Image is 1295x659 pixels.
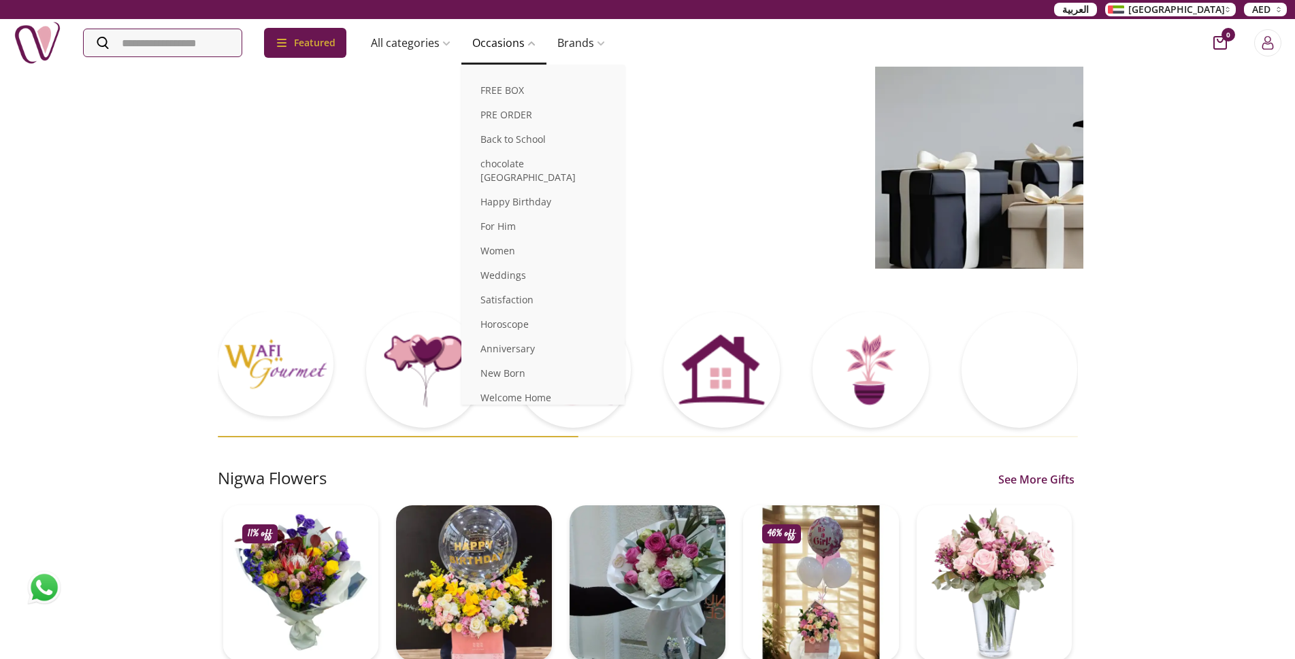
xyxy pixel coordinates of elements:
[1108,5,1124,14] img: Arabic_dztd3n.png
[461,386,625,410] a: Welcome Home
[360,29,461,56] a: All categories
[27,571,61,605] img: whatsapp
[461,361,625,386] a: New Born
[461,239,625,263] a: Women
[1213,36,1227,50] button: cart-button
[1252,3,1271,16] span: AED
[461,190,625,214] a: Happy Birthday
[248,527,272,541] p: 11%
[461,214,625,239] a: For Him
[461,312,625,337] a: Horoscope
[1244,3,1287,16] button: AED
[546,29,616,56] a: Brands
[366,311,482,430] a: Card Thumbnail
[218,311,334,419] a: Card Thumbnail
[663,311,780,430] a: Card Thumbnail
[1062,3,1089,16] span: العربية
[461,263,625,288] a: Weddings
[962,311,1078,430] a: Card Thumbnail
[813,311,929,430] a: Card Thumbnail
[461,288,625,312] a: Satisfaction
[1128,3,1225,16] span: [GEOGRAPHIC_DATA]
[461,103,625,127] a: PRE ORDER
[995,471,1078,488] a: See More Gifts
[84,29,242,56] input: Search
[461,127,625,152] a: Back to School
[1105,3,1236,16] button: [GEOGRAPHIC_DATA]
[264,28,346,58] div: Featured
[461,78,625,103] a: FREE BOX
[461,337,625,361] a: Anniversary
[461,152,625,190] a: chocolate [GEOGRAPHIC_DATA]
[218,467,327,489] h2: Nigwa Flowers
[461,29,546,56] a: Occasions
[1254,29,1281,56] button: Login
[1222,28,1235,41] span: 0
[785,527,796,541] span: off
[768,527,796,541] p: 46%
[14,19,61,67] img: Nigwa-uae-gifts
[261,527,272,541] span: off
